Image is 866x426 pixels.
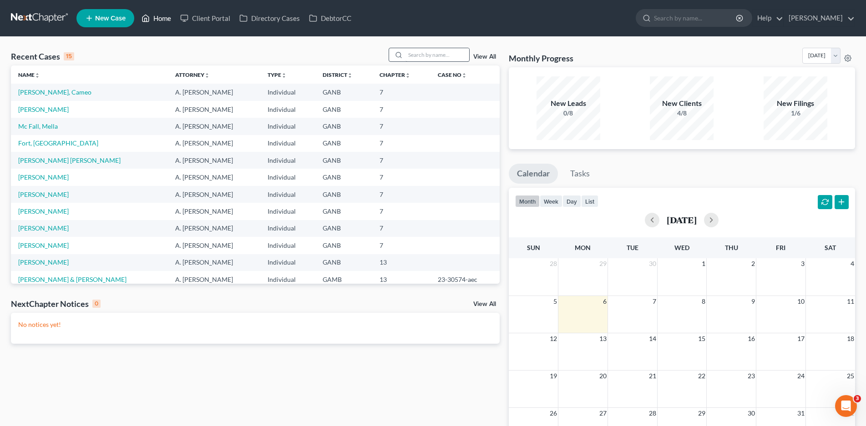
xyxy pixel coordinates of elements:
span: 18 [846,333,855,344]
a: [PERSON_NAME] [18,190,69,198]
a: [PERSON_NAME] [PERSON_NAME] [18,156,121,164]
td: 7 [372,101,430,118]
a: Directory Cases [235,10,304,26]
iframe: Intercom live chat [835,395,857,417]
i: unfold_more [35,73,40,78]
div: 15 [64,52,74,60]
span: 17 [796,333,805,344]
span: 31 [796,408,805,419]
span: 2 [750,258,756,269]
td: Individual [260,186,315,203]
td: Individual [260,237,315,254]
td: GANB [315,203,372,220]
span: 25 [846,371,855,381]
td: 7 [372,169,430,185]
button: month [515,195,540,207]
span: 20 [598,371,608,381]
span: 7 [652,296,657,307]
h3: Monthly Progress [509,53,573,64]
td: 23-30574-aec [430,271,500,288]
a: Chapterunfold_more [380,71,410,78]
p: No notices yet! [18,320,492,329]
span: 15 [697,333,706,344]
span: 30 [648,258,657,269]
td: GANB [315,101,372,118]
span: 14 [648,333,657,344]
td: A. [PERSON_NAME] [168,84,260,100]
a: Home [137,10,176,26]
a: Mc Fall, Mella [18,122,58,130]
td: Individual [260,135,315,152]
span: Mon [575,244,591,251]
div: 1/6 [764,109,827,118]
td: GANB [315,169,372,185]
a: Help [753,10,783,26]
a: Calendar [509,164,558,184]
input: Search by name... [405,48,469,61]
span: 26 [549,408,558,419]
a: [PERSON_NAME] & [PERSON_NAME] [18,276,127,283]
span: Wed [674,244,689,251]
span: 29 [697,408,706,419]
span: Tue [627,244,638,251]
td: GANB [315,186,372,203]
a: Tasks [562,164,598,184]
td: A. [PERSON_NAME] [168,101,260,118]
span: New Case [95,15,126,22]
td: GAMB [315,271,372,288]
span: 3 [854,395,861,402]
td: GANB [315,152,372,169]
td: Individual [260,169,315,185]
a: [PERSON_NAME] [18,241,69,249]
span: Thu [725,244,738,251]
a: Fort, [GEOGRAPHIC_DATA] [18,139,98,147]
span: 24 [796,371,805,381]
i: unfold_more [204,73,210,78]
td: A. [PERSON_NAME] [168,118,260,135]
td: Individual [260,220,315,237]
td: A. [PERSON_NAME] [168,237,260,254]
span: 1 [701,258,706,269]
td: Individual [260,152,315,169]
a: Client Portal [176,10,235,26]
i: unfold_more [281,73,287,78]
span: 19 [549,371,558,381]
span: 12 [549,333,558,344]
span: 30 [747,408,756,419]
a: DebtorCC [304,10,356,26]
td: A. [PERSON_NAME] [168,152,260,169]
div: New Filings [764,98,827,109]
span: 11 [846,296,855,307]
span: 13 [598,333,608,344]
td: GANB [315,84,372,100]
div: New Clients [650,98,714,109]
td: Individual [260,271,315,288]
td: 7 [372,237,430,254]
i: unfold_more [347,73,353,78]
td: 7 [372,186,430,203]
a: [PERSON_NAME] [18,173,69,181]
td: A. [PERSON_NAME] [168,135,260,152]
td: 7 [372,220,430,237]
td: 7 [372,152,430,169]
a: View All [473,54,496,60]
td: Individual [260,203,315,220]
td: A. [PERSON_NAME] [168,220,260,237]
input: Search by name... [654,10,737,26]
span: 27 [598,408,608,419]
td: GANB [315,237,372,254]
td: 7 [372,118,430,135]
a: [PERSON_NAME] [18,224,69,232]
td: GANB [315,220,372,237]
span: 9 [750,296,756,307]
div: 0/8 [537,109,600,118]
span: 23 [747,371,756,381]
a: [PERSON_NAME] [18,105,69,113]
a: [PERSON_NAME], Cameo [18,88,91,96]
td: 7 [372,203,430,220]
td: A. [PERSON_NAME] [168,254,260,271]
td: A. [PERSON_NAME] [168,271,260,288]
div: New Leads [537,98,600,109]
td: 13 [372,254,430,271]
button: list [581,195,598,207]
